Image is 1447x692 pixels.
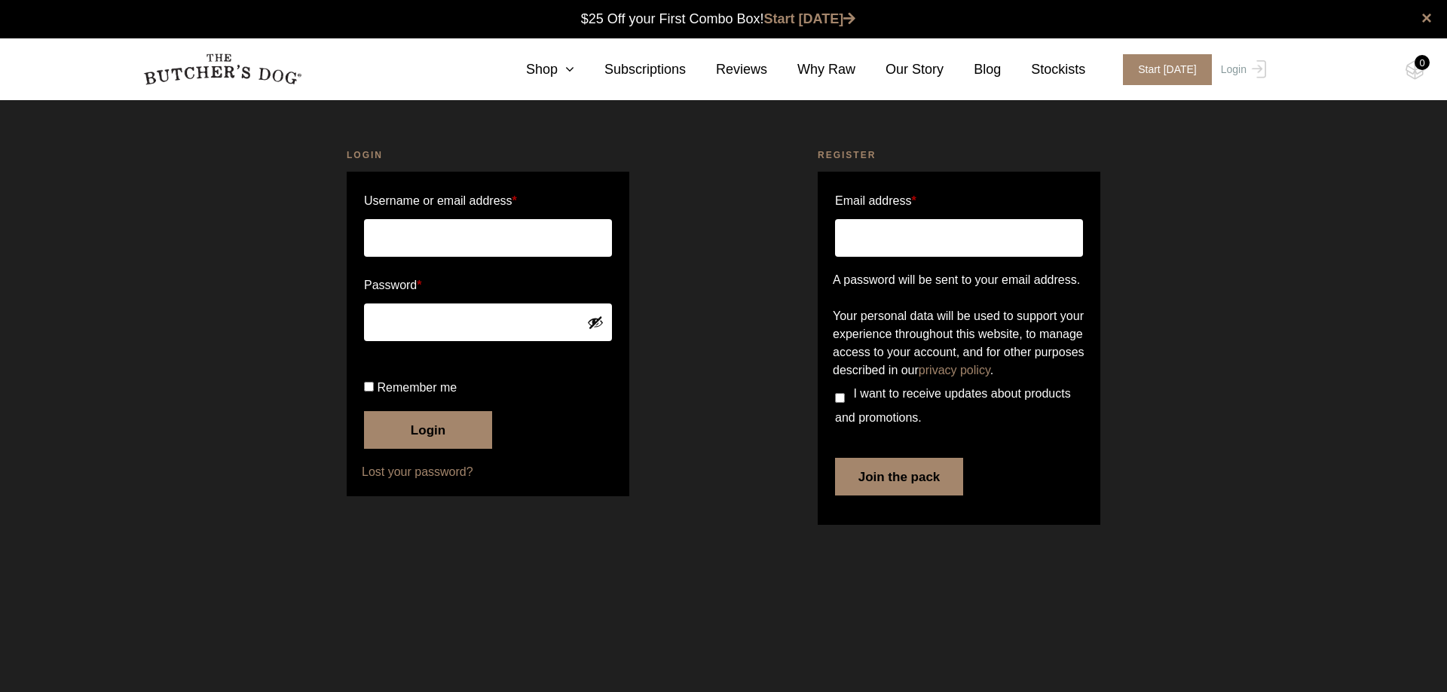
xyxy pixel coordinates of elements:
h2: Register [818,148,1100,163]
a: close [1421,9,1432,27]
a: Start [DATE] [764,11,856,26]
a: Blog [944,59,1001,80]
input: I want to receive updates about products and promotions. [835,393,845,403]
a: Reviews [686,59,767,80]
h2: Login [347,148,629,163]
button: Login [364,411,492,449]
span: Start [DATE] [1123,54,1212,85]
input: Remember me [364,382,374,392]
a: Lost your password? [362,463,614,481]
a: Subscriptions [574,59,686,80]
a: Stockists [1001,59,1085,80]
label: Password [364,273,612,297]
button: Show password [587,314,604,331]
label: Username or email address [364,189,612,213]
a: Login [1217,54,1266,85]
a: Start [DATE] [1108,54,1217,85]
img: TBD_Cart-Empty.png [1406,60,1424,80]
p: Your personal data will be used to support your experience throughout this website, to manage acc... [833,307,1085,380]
label: Email address [835,189,916,213]
button: Join the pack [835,458,963,495]
span: Remember me [377,381,457,394]
a: Our Story [855,59,944,80]
a: privacy policy [919,364,990,376]
p: A password will be sent to your email address. [833,271,1085,289]
span: I want to receive updates about products and promotions. [835,387,1071,424]
div: 0 [1415,55,1430,70]
a: Why Raw [767,59,855,80]
a: Shop [496,59,574,80]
